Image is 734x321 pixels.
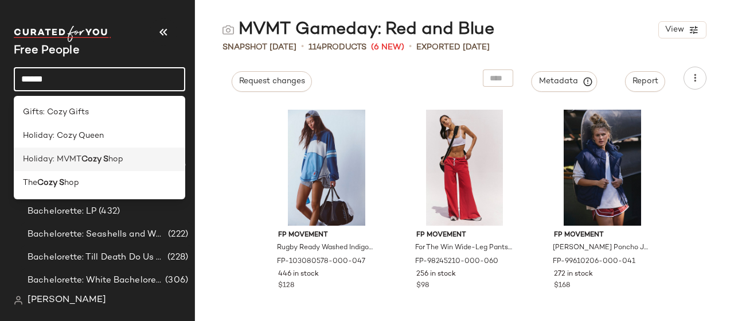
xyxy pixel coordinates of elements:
span: (228) [165,251,188,264]
span: FP-98245210-000-060 [415,257,498,267]
span: Rugby Ready Washed Indigo Layer Top by FP Movement at Free People in Blue, Size: XS [277,243,374,253]
img: 98245210_060_d [407,110,522,226]
span: Bachelorette: Till Death Do Us Party [28,251,165,264]
button: Report [625,71,665,92]
span: Bachelorette: Seashells and Wedding Bells [28,228,166,241]
span: hop [108,153,123,165]
span: Holiday: Cozy Queen [23,130,104,142]
span: Holiday: MVMT [23,153,81,165]
span: (222) [166,228,188,241]
span: $168 [554,281,570,291]
span: • [301,40,304,54]
span: $128 [278,281,294,291]
span: Bachelorette: LP [28,205,96,218]
img: 103080578_047_d [269,110,384,226]
b: Cozy S [81,153,108,165]
span: FP-103080578-000-047 [277,257,365,267]
img: 99610206_041_a [545,110,660,226]
div: Products [309,41,366,53]
p: Exported [DATE] [416,41,490,53]
span: For The Win Wide-Leg Pants by FP Movement at Free People in Red, Size: S [415,243,512,253]
span: FP Movement [278,230,375,241]
span: 114 [309,43,322,52]
span: Gifts: Cozy Gifts [23,106,89,118]
span: Report [632,77,658,86]
img: svg%3e [14,296,23,305]
span: Current Company Name [14,45,80,57]
span: (432) [96,205,120,218]
span: (306) [163,274,188,287]
img: svg%3e [222,24,234,36]
span: Snapshot [DATE] [222,41,296,53]
span: 256 in stock [416,269,456,280]
button: Request changes [232,71,312,92]
span: FP-99610206-000-041 [553,257,635,267]
b: Cozy S [37,177,64,189]
button: Metadata [532,71,598,92]
span: (6 New) [371,41,404,53]
span: 446 in stock [278,269,319,280]
span: • [409,40,412,54]
span: 272 in stock [554,269,593,280]
span: [PERSON_NAME] Poncho Jacket by FP Movement at Free People in Blue, Size: XL [553,243,650,253]
span: hop [64,177,79,189]
span: View [665,25,684,34]
span: $98 [416,281,429,291]
button: View [658,21,706,38]
span: Request changes [239,77,305,86]
div: MVMT Gameday: Red and Blue [222,18,494,41]
span: FP Movement [416,230,513,241]
span: Bachelorette: White Bachelorette Outfits [28,274,163,287]
span: The [23,177,37,189]
span: [PERSON_NAME] [28,293,106,307]
img: cfy_white_logo.C9jOOHJF.svg [14,26,111,42]
span: FP Movement [554,230,651,241]
span: Metadata [538,76,591,87]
